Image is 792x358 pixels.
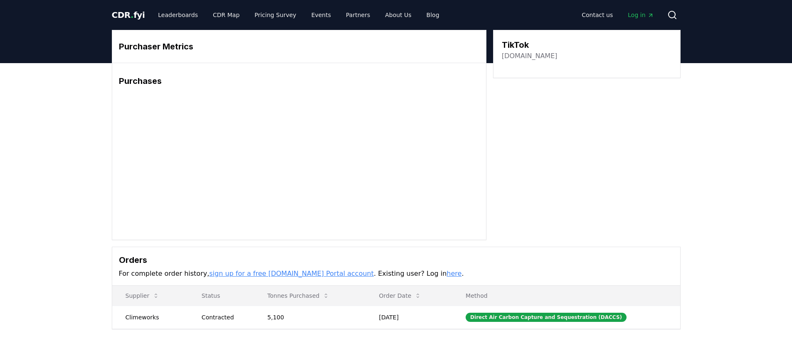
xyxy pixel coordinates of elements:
div: Direct Air Carbon Capture and Sequestration (DACCS) [466,313,627,322]
a: Log in [621,7,660,22]
a: Blog [420,7,446,22]
a: CDR.fyi [112,9,145,21]
h3: Purchaser Metrics [119,40,479,53]
div: Contracted [202,313,247,321]
td: [DATE] [366,306,453,329]
span: . [131,10,133,20]
p: Method [459,292,673,300]
button: Supplier [119,287,166,304]
nav: Main [151,7,446,22]
button: Tonnes Purchased [261,287,336,304]
a: Contact us [575,7,619,22]
a: here [447,270,461,277]
td: Climeworks [112,306,188,329]
a: [DOMAIN_NAME] [502,51,558,61]
button: Order Date [373,287,428,304]
a: Partners [339,7,377,22]
a: CDR Map [206,7,246,22]
p: For complete order history, . Existing user? Log in . [119,269,674,279]
nav: Main [575,7,660,22]
h3: Orders [119,254,674,266]
p: Status [195,292,247,300]
a: Pricing Survey [248,7,303,22]
a: sign up for a free [DOMAIN_NAME] Portal account [209,270,374,277]
h3: TikTok [502,39,558,51]
a: Events [305,7,338,22]
span: Log in [628,11,654,19]
td: 5,100 [254,306,365,329]
span: CDR fyi [112,10,145,20]
h3: Purchases [119,75,479,87]
a: Leaderboards [151,7,205,22]
a: About Us [378,7,418,22]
